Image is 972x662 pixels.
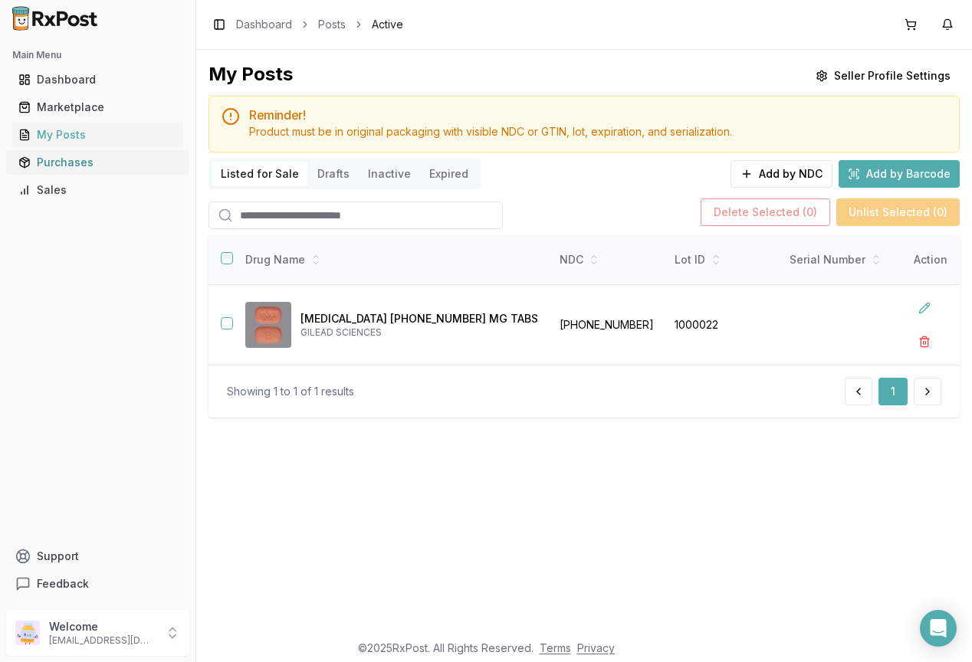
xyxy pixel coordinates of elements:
a: Privacy [577,641,615,654]
div: Purchases [18,155,177,170]
a: Marketplace [12,93,183,121]
div: Drug Name [245,252,538,267]
img: RxPost Logo [6,6,104,31]
a: Posts [318,17,346,32]
div: My Posts [209,62,293,90]
button: 1 [878,378,908,405]
h5: Reminder! [249,109,947,121]
button: Sales [6,178,189,202]
button: My Posts [6,123,189,147]
td: [PHONE_NUMBER] [550,285,665,365]
a: Dashboard [12,66,183,93]
p: GILEAD SCIENCES [300,326,538,339]
nav: breadcrumb [236,17,403,32]
div: Product must be in original packaging with visible NDC or GTIN, lot, expiration, and serialization. [249,124,947,139]
a: Purchases [12,149,183,176]
a: Sales [12,176,183,204]
button: Add by Barcode [839,160,960,188]
div: Sales [18,182,177,198]
button: Add by NDC [731,160,832,188]
img: User avatar [15,621,40,645]
button: Support [6,542,189,570]
td: 1000022 [665,285,780,365]
div: Dashboard [18,72,177,87]
button: Dashboard [6,67,189,92]
div: Open Intercom Messenger [920,610,957,647]
div: My Posts [18,127,177,143]
div: Serial Number [790,252,886,267]
a: My Posts [12,121,183,149]
button: Marketplace [6,95,189,120]
button: Feedback [6,570,189,598]
img: Biktarvy 30-120-15 MG TABS [245,302,291,348]
p: Welcome [49,619,156,634]
a: Terms [540,641,571,654]
span: Active [372,17,403,32]
button: Inactive [359,162,420,186]
button: Expired [420,162,478,186]
div: Marketplace [18,100,177,115]
p: [MEDICAL_DATA] [PHONE_NUMBER] MG TABS [300,311,538,326]
div: Lot ID [675,252,771,267]
div: Showing 1 to 1 of 1 results [227,384,354,399]
h2: Main Menu [12,49,183,61]
button: Edit [911,294,938,322]
p: [EMAIL_ADDRESS][DOMAIN_NAME] [49,634,156,647]
span: Feedback [37,576,89,592]
button: Seller Profile Settings [806,62,960,90]
th: Action [901,235,960,285]
a: Dashboard [236,17,292,32]
div: NDC [560,252,656,267]
button: Listed for Sale [212,162,308,186]
button: Delete [911,328,938,356]
button: Purchases [6,150,189,175]
button: Drafts [308,162,359,186]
